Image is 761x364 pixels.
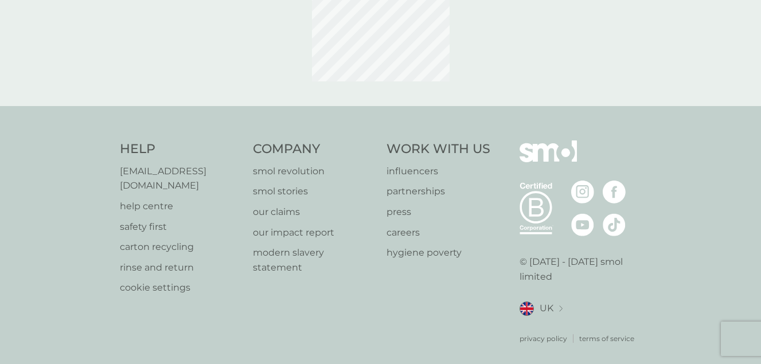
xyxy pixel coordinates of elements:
[120,140,242,158] h4: Help
[120,280,242,295] a: cookie settings
[387,205,490,220] a: press
[253,164,375,179] a: smol revolution
[559,306,563,312] img: select a new location
[253,245,375,275] a: modern slavery statement
[520,140,577,179] img: smol
[579,333,634,344] a: terms of service
[120,199,242,214] a: help centre
[387,245,490,260] a: hygiene poverty
[571,213,594,236] img: visit the smol Youtube page
[571,181,594,203] img: visit the smol Instagram page
[387,140,490,158] h4: Work With Us
[603,213,626,236] img: visit the smol Tiktok page
[387,164,490,179] a: influencers
[120,164,242,193] a: [EMAIL_ADDRESS][DOMAIN_NAME]
[120,260,242,275] a: rinse and return
[603,181,626,203] img: visit the smol Facebook page
[253,140,375,158] h4: Company
[253,225,375,240] a: our impact report
[520,255,642,284] p: © [DATE] - [DATE] smol limited
[520,302,534,316] img: UK flag
[120,220,242,234] a: safety first
[387,184,490,199] a: partnerships
[120,240,242,255] a: carton recycling
[540,301,553,316] span: UK
[520,333,567,344] a: privacy policy
[253,205,375,220] a: our claims
[253,184,375,199] a: smol stories
[387,225,490,240] a: careers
